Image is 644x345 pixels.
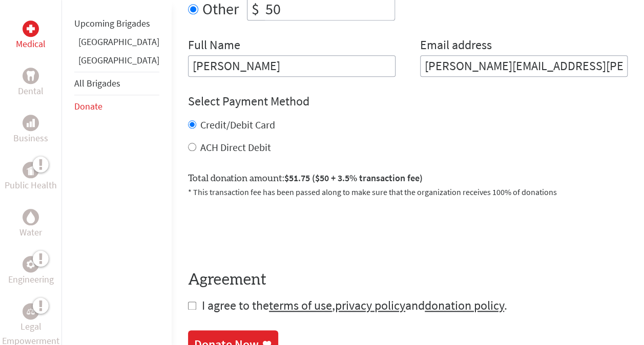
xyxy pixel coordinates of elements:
[200,118,275,131] label: Credit/Debit Card
[188,271,628,289] h4: Agreement
[74,12,159,35] li: Upcoming Brigades
[16,20,46,51] a: MedicalMedical
[23,256,39,272] div: Engineering
[27,165,35,175] img: Public Health
[19,209,42,240] a: WaterWater
[5,178,57,192] p: Public Health
[420,55,628,77] input: Your Email
[19,225,42,240] p: Water
[188,37,240,55] label: Full Name
[27,260,35,268] img: Engineering
[23,115,39,131] div: Business
[74,100,102,112] a: Donate
[13,115,48,145] a: BusinessBusiness
[27,25,35,33] img: Medical
[420,37,492,55] label: Email address
[27,211,35,223] img: Water
[74,17,150,29] a: Upcoming Brigades
[200,141,271,154] label: ACH Direct Debit
[23,20,39,37] div: Medical
[74,72,159,95] li: All Brigades
[23,162,39,178] div: Public Health
[5,162,57,192] a: Public HealthPublic Health
[78,54,159,66] a: [GEOGRAPHIC_DATA]
[18,84,44,98] p: Dental
[188,186,628,198] p: * This transaction fee has been passed along to make sure that the organization receives 100% of ...
[425,297,504,313] a: donation policy
[74,35,159,53] li: Ghana
[23,209,39,225] div: Water
[74,77,120,89] a: All Brigades
[27,71,35,80] img: Dental
[74,95,159,118] li: Donate
[8,256,54,287] a: EngineeringEngineering
[23,68,39,84] div: Dental
[202,297,507,313] span: I agree to the , and .
[188,171,423,186] label: Total donation amount:
[74,53,159,72] li: Guatemala
[78,36,159,48] a: [GEOGRAPHIC_DATA]
[13,131,48,145] p: Business
[16,37,46,51] p: Medical
[8,272,54,287] p: Engineering
[188,55,396,77] input: Enter Full Name
[23,303,39,319] div: Legal Empowerment
[27,119,35,127] img: Business
[18,68,44,98] a: DentalDental
[284,172,423,184] span: $51.75 ($50 + 3.5% transaction fee)
[188,210,344,250] iframe: reCAPTCHA
[27,308,35,314] img: Legal Empowerment
[269,297,332,313] a: terms of use
[335,297,405,313] a: privacy policy
[188,93,628,110] h4: Select Payment Method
